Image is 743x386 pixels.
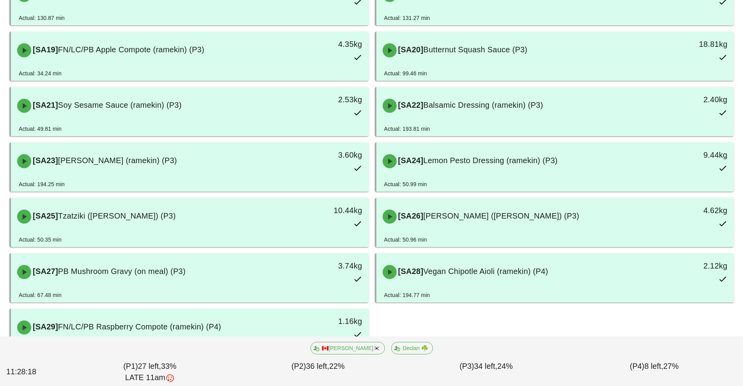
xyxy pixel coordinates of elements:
[19,235,62,244] div: Actual: 50.35 min
[58,101,182,109] span: Soy Sesame Sauce (ramekin) (P3)
[384,291,430,299] div: Actual: 194.77 min
[384,69,427,78] div: Actual: 99.46 min
[58,212,176,220] span: Tzatziki ([PERSON_NAME]) (P3)
[384,14,430,22] div: Actual: 131.27 min
[423,45,527,54] span: Butternut Squash Sauce (P3)
[58,45,204,54] span: FN/LC/PB Apple Compote (ramekin) (P3)
[283,315,362,327] div: 1.16kg
[31,212,58,220] span: [SA25]
[283,204,362,217] div: 10.44kg
[19,291,62,299] div: Actual: 67.48 min
[402,359,570,385] div: (P3) 24%
[31,45,58,54] span: [SA19]
[648,260,727,272] div: 2.12kg
[31,267,58,276] span: [SA27]
[31,101,58,109] span: [SA21]
[648,93,727,106] div: 2.40kg
[316,342,380,354] span: 🇨🇦[PERSON_NAME]🇰🇷
[648,38,727,50] div: 18.81kg
[397,156,424,165] span: [SA24]
[384,235,427,244] div: Actual: 50.96 min
[423,212,579,220] span: [PERSON_NAME] ([PERSON_NAME]) (P3)
[19,69,62,78] div: Actual: 34.24 min
[570,359,738,385] div: (P4) 27%
[58,156,177,165] span: [PERSON_NAME] (ramekin) (P3)
[397,45,424,54] span: [SA20]
[474,362,497,370] span: 34 left,
[283,149,362,161] div: 3.60kg
[384,125,430,133] div: Actual: 193.81 min
[283,38,362,50] div: 4.35kg
[283,260,362,272] div: 3.74kg
[397,212,424,220] span: [SA26]
[5,365,66,379] div: 11:28:18
[31,156,58,165] span: [SA23]
[648,204,727,217] div: 4.62kg
[138,362,161,370] span: 27 left,
[644,362,663,370] span: 8 left,
[423,267,548,276] span: Vegan Chipotle Aioli (ramekin) (P4)
[397,267,424,276] span: [SA28]
[423,156,557,165] span: Lemon Pesto Dressing (ramekin) (P3)
[283,93,362,106] div: 2.53kg
[234,359,402,385] div: (P2) 22%
[423,101,543,109] span: Balsamic Dressing (ramekin) (P3)
[648,149,727,161] div: 9.44kg
[19,180,65,189] div: Actual: 194.25 min
[31,322,58,331] span: [SA29]
[396,342,427,354] span: Declan ☘️
[67,372,232,384] div: LATE 11am
[66,359,234,385] div: (P1) 33%
[384,180,427,189] div: Actual: 50.99 min
[58,267,186,276] span: PB Mushroom Gravy (on meal) (P3)
[19,14,65,22] div: Actual: 130.87 min
[397,101,424,109] span: [SA22]
[306,362,329,370] span: 36 left,
[58,322,221,331] span: FN/LC/PB Raspberry Compote (ramekin) (P4)
[19,125,62,133] div: Actual: 49.81 min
